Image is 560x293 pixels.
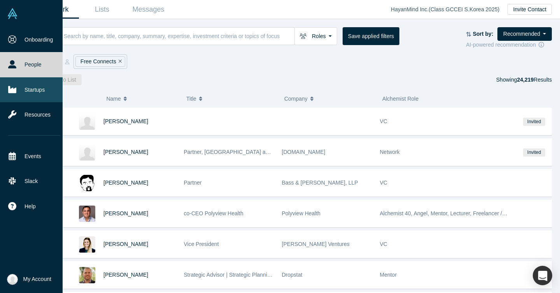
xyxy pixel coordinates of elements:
[79,144,95,160] img: Akio Tanaka's Profile Image
[103,118,148,124] a: [PERSON_NAME]
[473,31,493,37] strong: Sort by:
[24,202,36,211] span: Help
[79,267,95,283] img: Pinchas Steinberg's Profile Image
[79,236,95,253] img: Molly McFadden's Profile Image
[116,57,122,66] button: Remove Filter
[45,74,82,85] button: Add to List
[282,241,350,247] span: [PERSON_NAME] Ventures
[184,210,243,216] span: co-CEO Polyview Health
[282,272,303,278] span: Dropstat
[79,175,95,191] img: Jonathan Siegel's Profile Image
[79,206,95,222] img: Dimitri Arges's Profile Image
[380,118,387,124] span: VC
[523,148,545,157] span: Invited
[7,8,18,19] img: Alchemist Vault Logo
[7,274,18,285] img: Suhan Lee's Account
[380,180,387,186] span: VC
[184,272,355,278] span: Strategic Advisor | Strategic Planning, Operations & Customer Success
[63,27,294,45] input: Search by name, title, company, summary, expertise, investment criteria or topics of focus
[284,91,374,107] button: Company
[184,241,219,247] span: Vice President
[282,149,325,155] span: [DOMAIN_NAME]
[103,149,148,155] a: [PERSON_NAME]
[282,180,358,186] span: Bass & [PERSON_NAME], LLP
[106,91,121,107] span: Name
[184,180,202,186] span: Partner
[103,210,148,216] a: [PERSON_NAME]
[186,91,276,107] button: Title
[391,5,507,14] div: HayanMind Inc. ( Class GCCEI S.Korea 2025 )
[106,91,178,107] button: Name
[343,27,399,45] button: Save applied filters
[466,41,552,49] div: AI-powered recommendation
[523,118,545,126] span: Invited
[125,0,171,19] a: Messages
[103,272,148,278] a: [PERSON_NAME]
[79,0,125,19] a: Lists
[382,96,418,102] span: Alchemist Role
[282,210,321,216] span: Polyview Health
[380,272,397,278] span: Mentor
[507,4,552,15] button: Invite Contact
[497,27,552,41] button: Recommended
[23,275,51,283] span: My Account
[75,56,125,67] div: Free Connects
[79,113,95,130] img: Jesse Morris's Profile Image
[103,180,148,186] a: [PERSON_NAME]
[380,149,400,155] span: Network
[517,77,534,83] strong: 24,219
[184,149,330,155] span: Partner, [GEOGRAPHIC_DATA] and [GEOGRAPHIC_DATA]
[380,241,387,247] span: VC
[284,91,308,107] span: Company
[103,241,148,247] a: [PERSON_NAME]
[186,91,196,107] span: Title
[7,274,51,285] button: My Account
[517,77,552,83] span: Results
[496,74,552,85] div: Showing
[294,27,337,45] button: Roles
